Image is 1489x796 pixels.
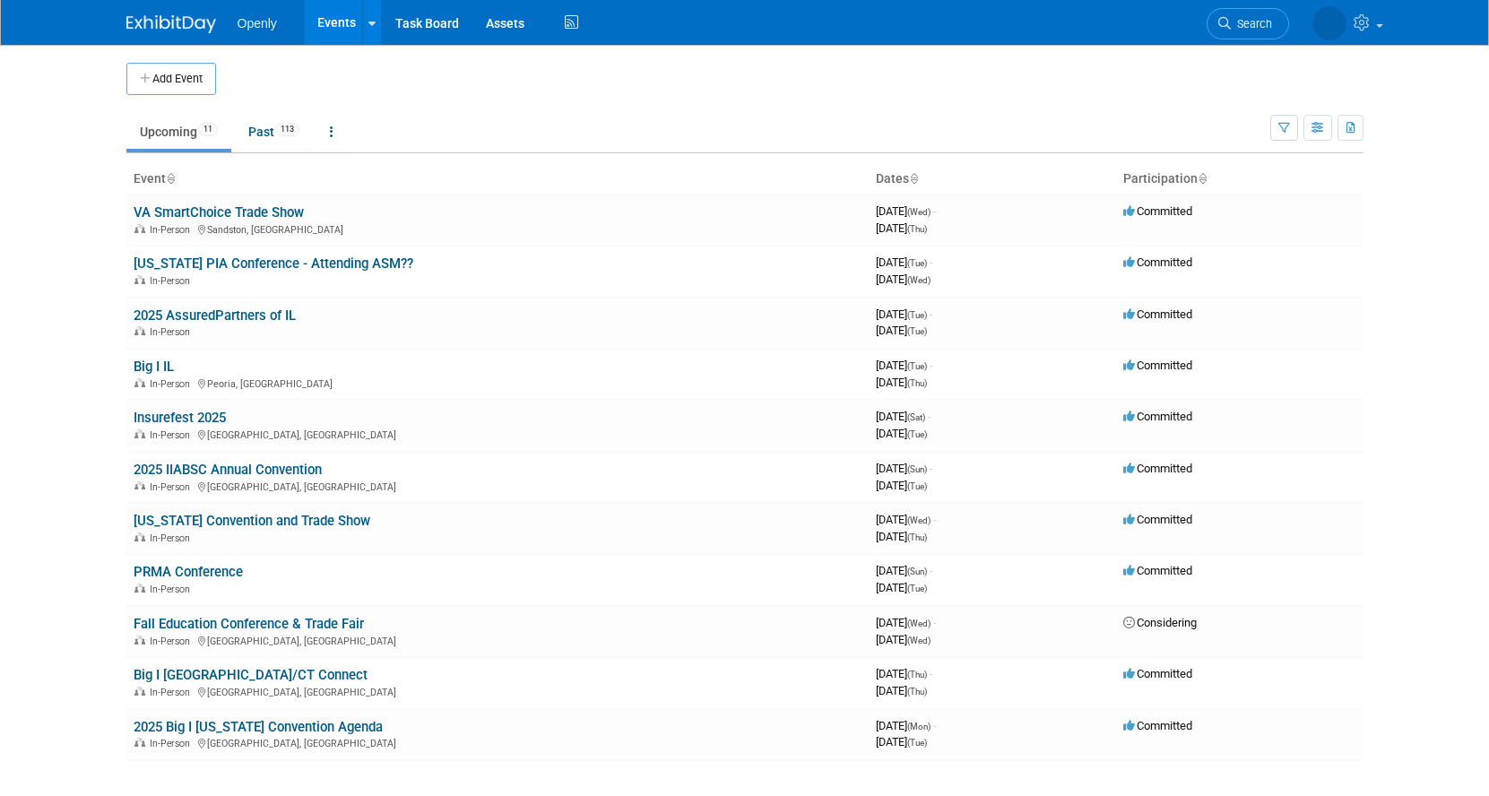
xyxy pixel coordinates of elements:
span: (Mon) [907,722,931,731]
span: [DATE] [876,221,927,235]
img: In-Person Event [134,481,145,490]
img: In-Person Event [134,275,145,284]
span: - [933,616,936,629]
span: (Sat) [907,412,925,422]
span: [DATE] [876,581,927,594]
span: In-Person [150,532,195,544]
div: [GEOGRAPHIC_DATA], [GEOGRAPHIC_DATA] [134,684,861,698]
span: (Thu) [907,687,927,696]
span: - [933,204,936,218]
img: In-Person Event [134,224,145,233]
span: (Wed) [907,275,931,285]
span: [DATE] [876,530,927,543]
span: Committed [1123,359,1192,372]
span: (Tue) [907,584,927,593]
span: In-Person [150,481,195,493]
span: [DATE] [876,376,927,389]
span: In-Person [150,687,195,698]
th: Event [126,164,869,195]
span: [DATE] [876,204,936,218]
span: - [928,410,931,423]
img: In-Person Event [134,326,145,335]
img: Emily Fabbiano [1312,6,1346,40]
a: Sort by Start Date [909,171,918,186]
span: [DATE] [876,427,927,440]
a: PRMA Conference [134,564,243,580]
a: Insurefest 2025 [134,410,226,426]
a: Fall Education Conference & Trade Fair [134,616,364,632]
span: [DATE] [876,255,932,269]
span: Committed [1123,462,1192,475]
span: [DATE] [876,324,927,337]
span: Committed [1123,204,1192,218]
span: (Tue) [907,738,927,748]
span: (Sun) [907,464,927,474]
div: [GEOGRAPHIC_DATA], [GEOGRAPHIC_DATA] [134,427,861,441]
span: - [933,719,936,732]
span: [DATE] [876,462,932,475]
a: Sort by Participation Type [1198,171,1207,186]
span: Committed [1123,564,1192,577]
img: In-Person Event [134,378,145,387]
span: 11 [198,123,218,136]
a: Big I [GEOGRAPHIC_DATA]/CT Connect [134,667,368,683]
button: Add Event [126,63,216,95]
span: In-Person [150,584,195,595]
a: [US_STATE] Convention and Trade Show [134,513,370,529]
a: Past113 [235,115,313,149]
img: In-Person Event [134,636,145,645]
span: - [930,667,932,680]
span: [DATE] [876,359,932,372]
span: [DATE] [876,633,931,646]
span: [DATE] [876,513,936,526]
span: - [930,359,932,372]
img: In-Person Event [134,532,145,541]
img: In-Person Event [134,738,145,747]
span: In-Person [150,429,195,441]
span: (Tue) [907,258,927,268]
span: Committed [1123,410,1192,423]
span: [DATE] [876,667,932,680]
span: (Wed) [907,636,931,645]
span: (Tue) [907,429,927,439]
span: (Tue) [907,361,927,371]
span: (Tue) [907,310,927,320]
a: [US_STATE] PIA Conference - Attending ASM?? [134,255,413,272]
span: Openly [238,16,277,30]
span: In-Person [150,326,195,338]
th: Dates [869,164,1116,195]
a: 2025 AssuredPartners of IL [134,307,296,324]
a: 2025 Big I [US_STATE] Convention Agenda [134,719,383,735]
th: Participation [1116,164,1363,195]
img: In-Person Event [134,429,145,438]
div: [GEOGRAPHIC_DATA], [GEOGRAPHIC_DATA] [134,633,861,647]
span: In-Person [150,275,195,287]
span: - [930,462,932,475]
span: (Tue) [907,326,927,336]
span: (Sun) [907,567,927,576]
span: In-Person [150,224,195,236]
span: [DATE] [876,273,931,286]
span: - [933,513,936,526]
span: Committed [1123,667,1192,680]
span: Search [1231,17,1272,30]
span: Committed [1123,719,1192,732]
img: In-Person Event [134,687,145,696]
div: [GEOGRAPHIC_DATA], [GEOGRAPHIC_DATA] [134,735,861,749]
span: [DATE] [876,616,936,629]
span: (Wed) [907,515,931,525]
span: (Thu) [907,378,927,388]
span: In-Person [150,636,195,647]
span: Considering [1123,616,1197,629]
span: (Thu) [907,224,927,234]
a: Upcoming11 [126,115,231,149]
a: 2025 IIABSC Annual Convention [134,462,322,478]
a: Big I IL [134,359,174,375]
span: [DATE] [876,719,936,732]
span: - [930,564,932,577]
span: (Tue) [907,481,927,491]
span: - [930,307,932,321]
span: (Thu) [907,670,927,679]
span: - [930,255,932,269]
span: (Thu) [907,532,927,542]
